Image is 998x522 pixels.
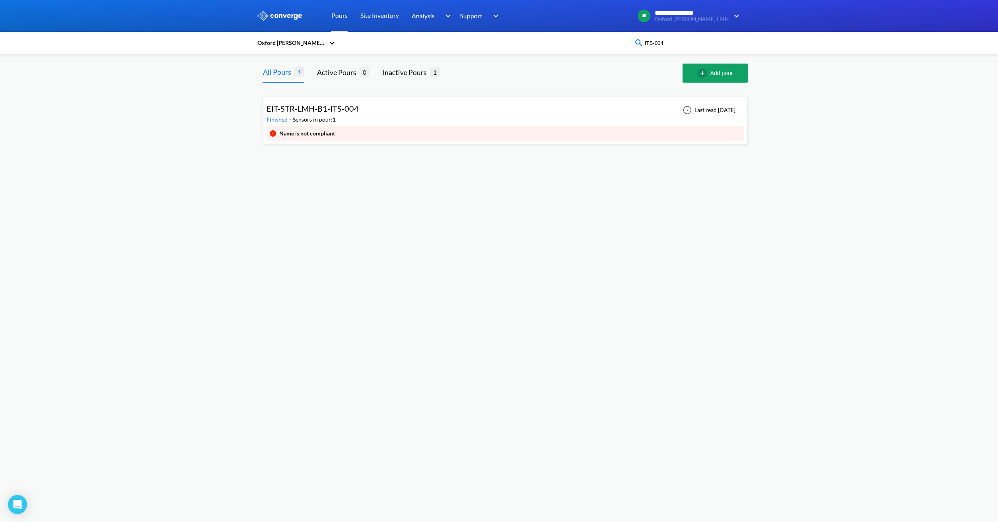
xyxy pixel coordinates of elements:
div: Active Pours [317,67,360,78]
span: 0 [360,67,369,77]
span: EIT-STR-LMH-B1-ITS-004 [267,104,359,113]
a: EIT-STR-LMH-B1-ITS-004Finished-Sensors in pour:1Last read [DATE]Name is not compliant [263,131,748,138]
span: - [289,116,293,123]
img: logo_ewhite.svg [257,11,303,21]
input: Type your pour name [644,39,740,47]
div: Oxford [PERSON_NAME] LMH [257,39,325,47]
button: Add pour [683,64,748,83]
span: 1 [294,67,304,77]
div: Inactive Pours [382,67,430,78]
img: downArrow.svg [440,11,453,21]
span: Analysis [412,11,435,21]
span: Finished [267,116,289,123]
img: downArrow.svg [488,11,501,21]
div: Open Intercom Messenger [8,495,27,514]
div: Last read [DATE] [679,105,738,115]
span: Support [460,11,482,21]
img: icon-search-blue.svg [634,38,644,48]
span: 1 [430,67,440,77]
div: Sensors in pour: 1 [293,115,336,124]
div: All Pours [263,66,294,77]
span: Oxford [PERSON_NAME] LMH [655,16,729,22]
img: downArrow.svg [729,11,741,21]
img: add-circle-outline.svg [698,68,710,78]
div: Name is not compliant [279,129,335,138]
